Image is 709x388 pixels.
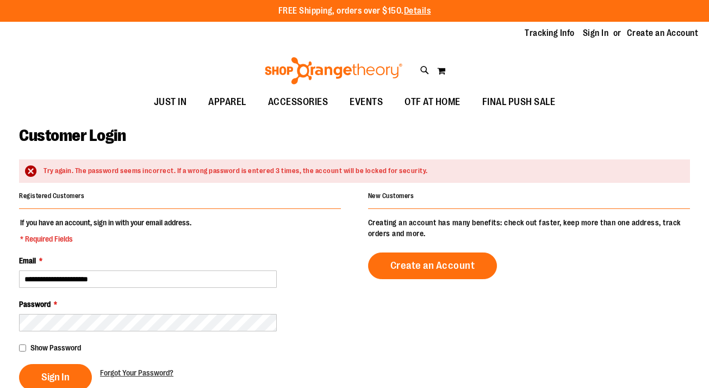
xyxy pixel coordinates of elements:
[19,300,51,309] span: Password
[263,57,404,84] img: Shop Orangetheory
[278,5,431,17] p: FREE Shipping, orders over $150.
[100,368,173,377] span: Forgot Your Password?
[368,192,414,200] strong: New Customers
[208,90,246,114] span: APPAREL
[19,217,192,244] legend: If you have an account, sign in with your email address.
[627,27,699,39] a: Create an Account
[30,343,81,352] span: Show Password
[19,126,126,145] span: Customer Login
[350,90,383,114] span: EVENTS
[525,27,575,39] a: Tracking Info
[41,371,70,383] span: Sign In
[394,90,471,115] a: OTF AT HOME
[482,90,556,114] span: FINAL PUSH SALE
[339,90,394,115] a: EVENTS
[143,90,198,115] a: JUST IN
[100,367,173,378] a: Forgot Your Password?
[268,90,328,114] span: ACCESSORIES
[257,90,339,115] a: ACCESSORIES
[405,90,461,114] span: OTF AT HOME
[154,90,187,114] span: JUST IN
[404,6,431,16] a: Details
[368,217,690,239] p: Creating an account has many benefits: check out faster, keep more than one address, track orders...
[197,90,257,115] a: APPAREL
[19,192,84,200] strong: Registered Customers
[19,256,36,265] span: Email
[390,260,475,272] span: Create an Account
[471,90,567,115] a: FINAL PUSH SALE
[583,27,609,39] a: Sign In
[43,166,679,176] div: Try again. The password seems incorrect. If a wrong password is entered 3 times, the account will...
[368,252,497,279] a: Create an Account
[20,233,191,244] span: * Required Fields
